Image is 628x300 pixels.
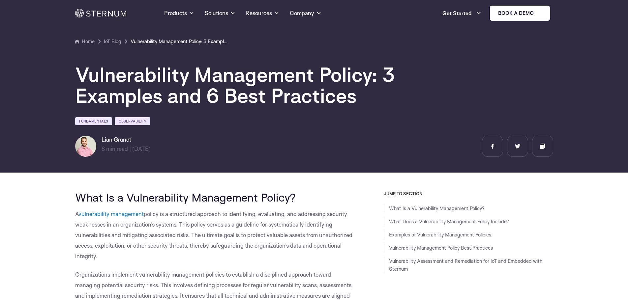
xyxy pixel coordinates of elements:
[102,145,131,152] span: min read |
[75,117,112,125] a: Fundamentals
[389,245,493,251] a: Vulnerability Management Policy Best Practices
[75,38,95,45] a: Home
[132,145,151,152] span: [DATE]
[389,232,491,238] a: Examples of Vulnerability Management Policies
[164,1,194,25] a: Products
[102,145,105,152] span: 8
[131,38,229,45] a: Vulnerability Management Policy: 3 Examples and 6 Best Practices
[246,1,279,25] a: Resources
[290,1,321,25] a: Company
[75,210,352,259] span: policy is a structured approach to identifying, evaluating, and addressing security weaknesses in...
[75,210,78,217] span: A
[78,210,144,217] a: vulnerability management
[115,117,150,125] a: Observability
[536,11,542,16] img: sternum iot
[102,136,151,144] h6: Lian Granot
[75,64,471,106] h1: Vulnerability Management Policy: 3 Examples and 6 Best Practices
[75,190,296,204] span: What Is a Vulnerability Management Policy?
[104,38,121,45] a: IoT Blog
[75,136,96,157] img: Lian Granot
[389,258,542,272] a: Vulnerability Assessment and Remediation for IoT and Embedded with Sternum
[384,191,553,196] h3: JUMP TO SECTION
[442,7,481,20] a: Get Started
[489,5,551,21] a: Book a demo
[205,1,235,25] a: Solutions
